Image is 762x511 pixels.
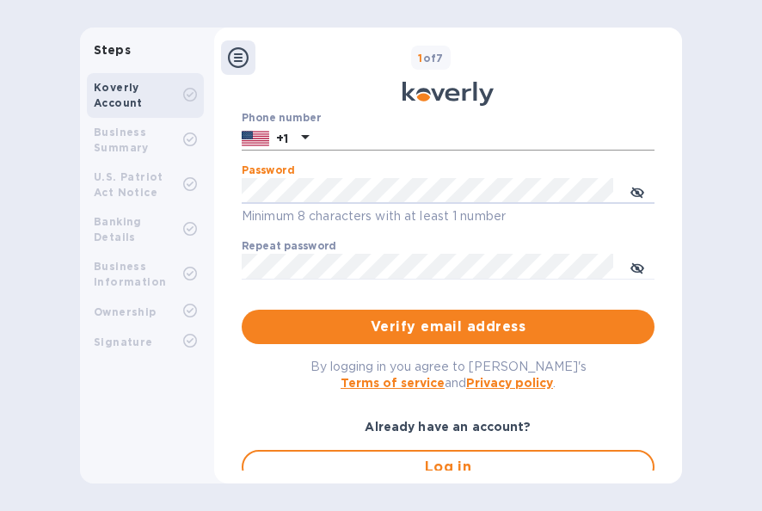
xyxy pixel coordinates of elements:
b: Banking Details [94,215,142,243]
span: 1 [418,52,422,65]
p: +1 [276,130,288,147]
p: Minimum 8 characters with at least 1 number [242,206,654,226]
span: Log in [257,457,639,477]
button: Verify email address [242,310,654,344]
b: Already have an account? [365,420,531,434]
img: US [242,129,269,148]
button: toggle password visibility [620,249,654,284]
a: Privacy policy [466,376,553,390]
label: Repeat password [242,242,336,252]
span: By logging in you agree to [PERSON_NAME]'s and . [310,360,587,390]
b: Ownership [94,305,157,318]
b: Business Summary [94,126,149,154]
label: Password [242,166,294,176]
button: toggle password visibility [620,174,654,208]
b: Steps [94,43,131,57]
b: U.S. Patriot Act Notice [94,170,163,199]
b: Koverly Account [94,81,143,109]
span: Verify email address [255,317,641,337]
a: Terms of service [341,376,445,390]
b: Business Information [94,260,166,288]
label: Phone number [242,113,321,123]
button: Log in [242,450,654,484]
b: of 7 [418,52,444,65]
b: Signature [94,336,153,348]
